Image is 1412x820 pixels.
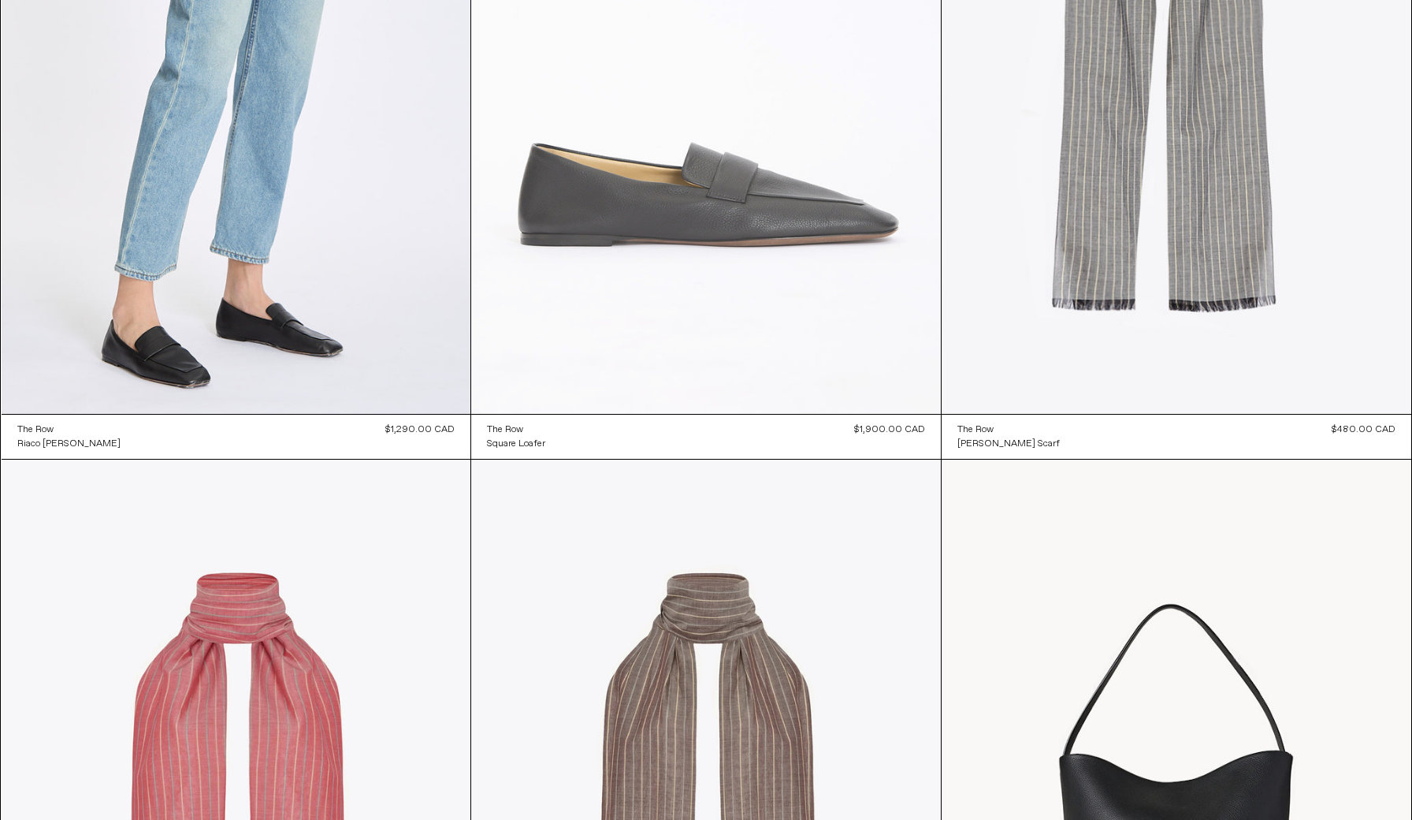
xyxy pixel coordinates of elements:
a: [PERSON_NAME] Scarf [957,437,1060,451]
div: $1,900.00 CAD [854,423,925,437]
div: The Row [487,423,523,437]
a: The Row [957,423,1060,437]
div: $480.00 CAD [1332,423,1395,437]
a: Square Loafer [487,437,545,451]
div: $1,290.00 CAD [385,423,455,437]
div: The Row [957,423,994,437]
div: The Row [17,423,54,437]
a: Riaco [PERSON_NAME] [17,437,121,451]
a: The Row [487,423,545,437]
a: The Row [17,423,121,437]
